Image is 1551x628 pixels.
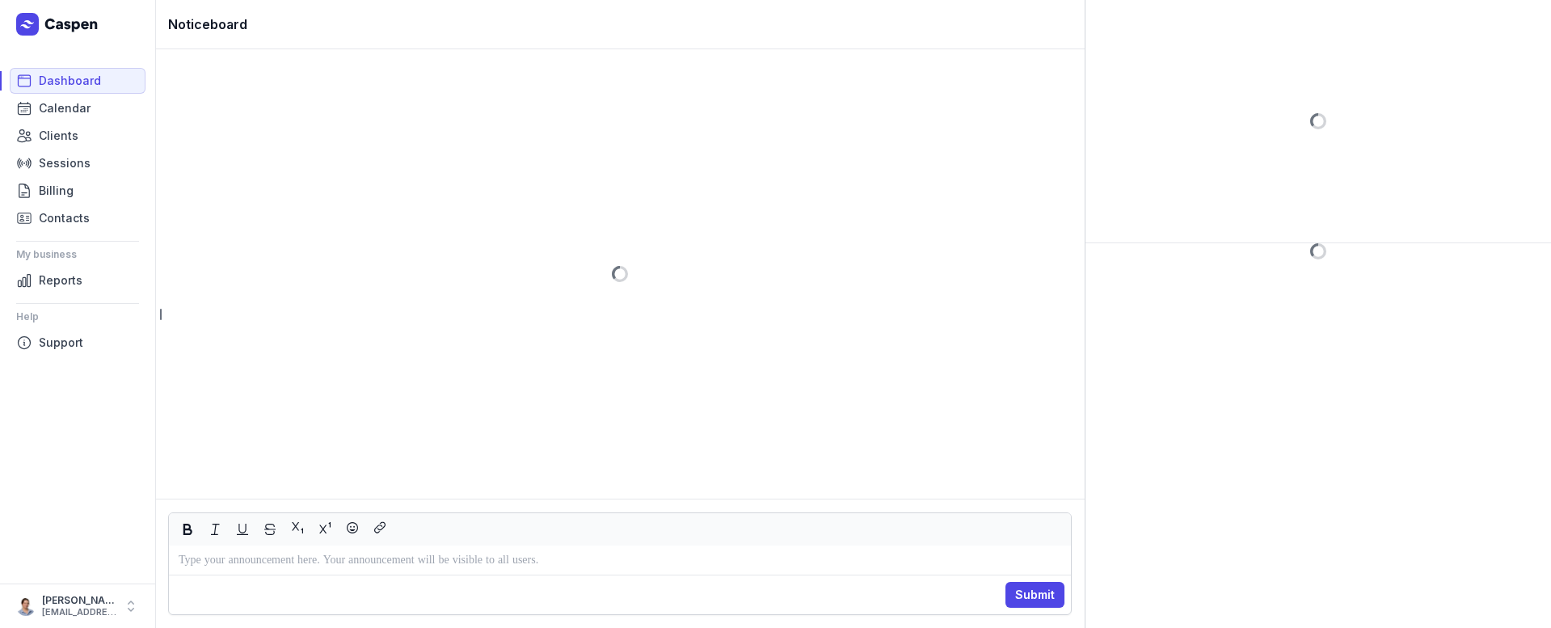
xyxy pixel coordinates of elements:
span: Support [39,333,83,352]
div: My business [16,242,139,268]
div: [EMAIL_ADDRESS][DOMAIN_NAME] [42,607,116,618]
span: Sessions [39,154,91,173]
span: Contacts [39,209,90,228]
span: Submit [1015,585,1055,605]
span: Billing [39,181,74,200]
span: Clients [39,126,78,145]
div: [PERSON_NAME] [42,594,116,607]
img: User profile image [16,596,36,616]
span: Reports [39,271,82,290]
span: Dashboard [39,71,101,91]
span: Calendar [39,99,91,118]
button: Submit [1005,582,1064,608]
div: Help [16,304,139,330]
